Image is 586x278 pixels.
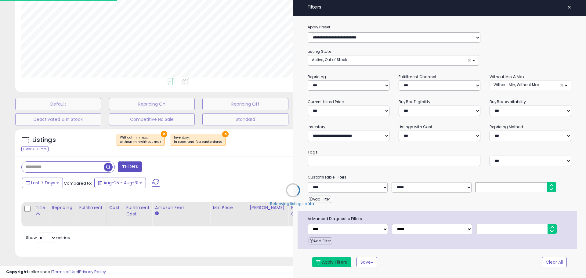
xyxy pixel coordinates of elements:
[308,55,479,65] button: Active, Out of Stock ×
[467,57,471,63] span: ×
[303,24,576,31] label: Apply Preset:
[565,3,574,12] button: ×
[399,99,430,104] small: BuyBox Eligibility
[308,5,571,10] h4: Filters
[270,201,316,206] div: Retrieving listings data..
[308,49,331,54] small: Listing State
[399,74,436,79] small: Fulfillment Channel
[308,74,326,79] small: Repricing
[308,124,325,129] small: Inventory
[312,57,347,62] span: Active, Out of Stock
[567,3,571,12] span: ×
[490,124,523,129] small: Repricing Method
[490,99,526,104] small: BuyBox Availability
[399,124,432,129] small: Listings with Cost
[490,74,525,79] small: Without Min & Max
[494,82,540,87] span: Without Min, Without Max
[308,99,344,104] small: Current Listed Price
[490,80,571,90] button: Without Min, Without Max ×
[560,82,564,88] span: ×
